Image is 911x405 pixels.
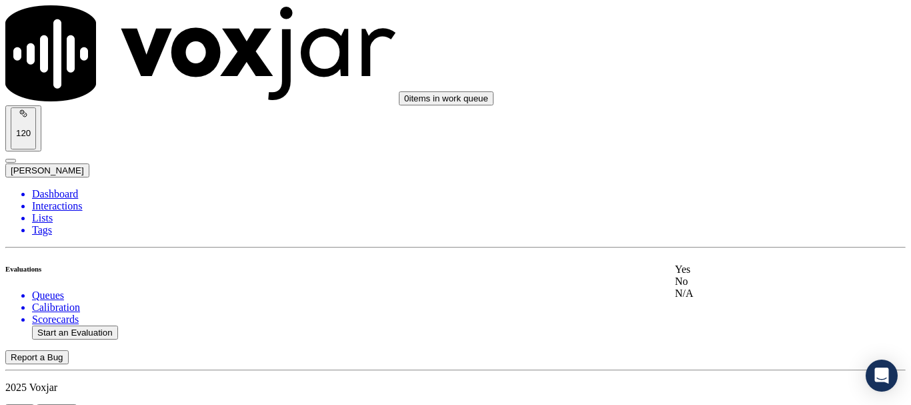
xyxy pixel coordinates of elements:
[5,5,396,101] img: voxjar logo
[32,314,906,326] a: Scorecards
[11,165,84,175] span: [PERSON_NAME]
[32,212,906,224] a: Lists
[5,163,89,177] button: [PERSON_NAME]
[5,382,906,394] p: 2025 Voxjar
[32,200,906,212] a: Interactions
[866,360,898,392] div: Open Intercom Messenger
[399,91,494,105] button: 0items in work queue
[32,290,906,302] a: Queues
[5,265,906,273] h6: Evaluations
[16,128,31,138] p: 120
[675,264,844,276] div: Yes
[11,107,36,149] button: 120
[5,105,41,151] button: 120
[5,350,69,364] button: Report a Bug
[675,288,844,300] div: N/A
[32,224,906,236] a: Tags
[32,188,906,200] a: Dashboard
[675,276,844,288] div: No
[32,326,118,340] button: Start an Evaluation
[32,302,906,314] a: Calibration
